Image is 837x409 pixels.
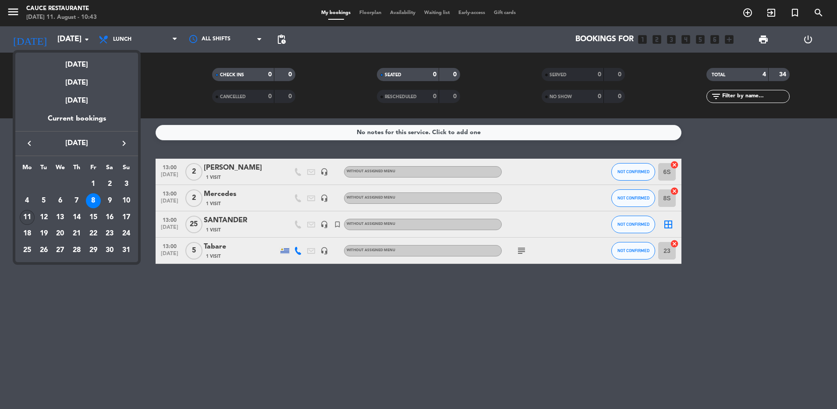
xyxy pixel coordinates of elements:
[102,225,118,242] td: August 23, 2025
[68,242,85,259] td: August 28, 2025
[119,193,134,208] div: 10
[19,163,35,176] th: Monday
[118,225,135,242] td: August 24, 2025
[53,193,67,208] div: 6
[68,163,85,176] th: Thursday
[102,163,118,176] th: Saturday
[37,138,116,149] span: [DATE]
[69,243,84,258] div: 28
[52,192,68,209] td: August 6, 2025
[15,53,138,71] div: [DATE]
[68,192,85,209] td: August 7, 2025
[119,138,129,149] i: keyboard_arrow_right
[20,193,35,208] div: 4
[102,242,118,259] td: August 30, 2025
[15,89,138,113] div: [DATE]
[85,176,102,192] td: August 1, 2025
[85,192,102,209] td: August 8, 2025
[102,210,117,225] div: 16
[36,193,51,208] div: 5
[69,210,84,225] div: 14
[69,226,84,241] div: 21
[21,138,37,149] button: keyboard_arrow_left
[85,225,102,242] td: August 22, 2025
[53,243,67,258] div: 27
[85,163,102,176] th: Friday
[20,210,35,225] div: 11
[35,163,52,176] th: Tuesday
[86,226,101,241] div: 22
[15,71,138,89] div: [DATE]
[85,209,102,226] td: August 15, 2025
[53,226,67,241] div: 20
[36,210,51,225] div: 12
[86,243,101,258] div: 29
[102,176,118,192] td: August 2, 2025
[36,226,51,241] div: 19
[19,242,35,259] td: August 25, 2025
[68,225,85,242] td: August 21, 2025
[102,209,118,226] td: August 16, 2025
[102,226,117,241] div: 23
[102,192,118,209] td: August 9, 2025
[20,243,35,258] div: 25
[119,243,134,258] div: 31
[24,138,35,149] i: keyboard_arrow_left
[69,193,84,208] div: 7
[86,193,101,208] div: 8
[35,192,52,209] td: August 5, 2025
[36,243,51,258] div: 26
[85,242,102,259] td: August 29, 2025
[118,192,135,209] td: August 10, 2025
[52,225,68,242] td: August 20, 2025
[20,226,35,241] div: 18
[19,209,35,226] td: August 11, 2025
[119,226,134,241] div: 24
[19,192,35,209] td: August 4, 2025
[52,209,68,226] td: August 13, 2025
[118,163,135,176] th: Sunday
[19,225,35,242] td: August 18, 2025
[86,177,101,192] div: 1
[52,242,68,259] td: August 27, 2025
[86,210,101,225] div: 15
[35,242,52,259] td: August 26, 2025
[35,225,52,242] td: August 19, 2025
[116,138,132,149] button: keyboard_arrow_right
[102,193,117,208] div: 9
[68,209,85,226] td: August 14, 2025
[35,209,52,226] td: August 12, 2025
[19,176,85,192] td: AUG
[52,163,68,176] th: Wednesday
[119,210,134,225] div: 17
[119,177,134,192] div: 3
[53,210,67,225] div: 13
[102,177,117,192] div: 2
[118,209,135,226] td: August 17, 2025
[118,176,135,192] td: August 3, 2025
[15,113,138,131] div: Current bookings
[118,242,135,259] td: August 31, 2025
[102,243,117,258] div: 30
